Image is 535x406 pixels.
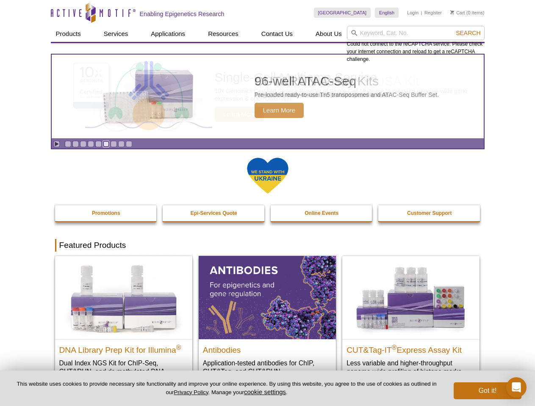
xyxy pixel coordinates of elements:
input: Keyword, Cat. No. [347,26,485,40]
sup: ® [392,343,397,351]
a: Applications [146,26,190,42]
h2: CUT&Tag-IT Express Assay Kit [347,342,475,354]
strong: Online Events [305,210,338,216]
span: Search [456,30,480,36]
img: Your Cart [450,10,454,14]
p: Dual Index NGS Kit for ChIP-Seq, CUT&RUN, and ds methylated DNA assays. [59,359,188,384]
a: Customer Support [378,205,481,221]
a: CUT&Tag-IT® Express Assay Kit CUT&Tag-IT®Express Assay Kit Less variable and higher-throughput ge... [342,256,480,384]
a: Register [424,10,442,16]
strong: Customer Support [407,210,452,216]
a: DNA Library Prep Kit for Illumina DNA Library Prep Kit for Illumina® Dual Index NGS Kit for ChIP-... [55,256,192,392]
p: This website uses cookies to provide necessary site functionality and improve your online experie... [14,380,440,396]
button: Got it! [454,382,521,399]
sup: ® [176,343,181,351]
a: English [375,8,399,18]
img: All Antibodies [199,256,336,339]
a: Online Events [271,205,373,221]
p: Application-tested antibodies for ChIP, CUT&Tag, and CUT&RUN. [203,359,332,376]
a: Privacy Policy [174,389,208,395]
a: Go to slide 7 [111,141,117,147]
img: We Stand With Ukraine [247,157,289,195]
div: Could not connect to the reCAPTCHA service. Please check your internet connection and reload to g... [347,26,485,63]
a: Epi-Services Quote [163,205,265,221]
a: Promotions [55,205,158,221]
a: Go to slide 8 [118,141,125,147]
button: cookie settings [244,388,286,395]
img: CUT&Tag-IT® Express Assay Kit [342,256,480,339]
h2: Antibodies [203,342,332,354]
a: All Antibodies Antibodies Application-tested antibodies for ChIP, CUT&Tag, and CUT&RUN. [199,256,336,384]
a: Cart [450,10,465,16]
a: Go to slide 5 [95,141,102,147]
strong: Epi-Services Quote [191,210,237,216]
li: (0 items) [450,8,485,18]
p: Less variable and higher-throughput genome-wide profiling of histone marks​. [347,359,475,376]
strong: Promotions [92,210,120,216]
a: Go to slide 1 [65,141,71,147]
a: Toggle autoplay [53,141,60,147]
a: About Us [310,26,347,42]
img: DNA Library Prep Kit for Illumina [55,256,192,339]
a: Services [99,26,133,42]
a: Go to slide 4 [88,141,94,147]
a: Go to slide 3 [80,141,86,147]
h2: Featured Products [55,239,480,252]
a: Products [51,26,86,42]
h2: DNA Library Prep Kit for Illumina [59,342,188,354]
button: Search [453,29,483,37]
a: Contact Us [256,26,298,42]
h2: Enabling Epigenetics Research [140,10,225,18]
li: | [421,8,422,18]
a: Login [407,10,419,16]
a: Go to slide 2 [72,141,79,147]
a: Resources [203,26,244,42]
a: Go to slide 9 [126,141,132,147]
div: Open Intercom Messenger [506,377,527,398]
a: Go to slide 6 [103,141,109,147]
a: [GEOGRAPHIC_DATA] [314,8,371,18]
